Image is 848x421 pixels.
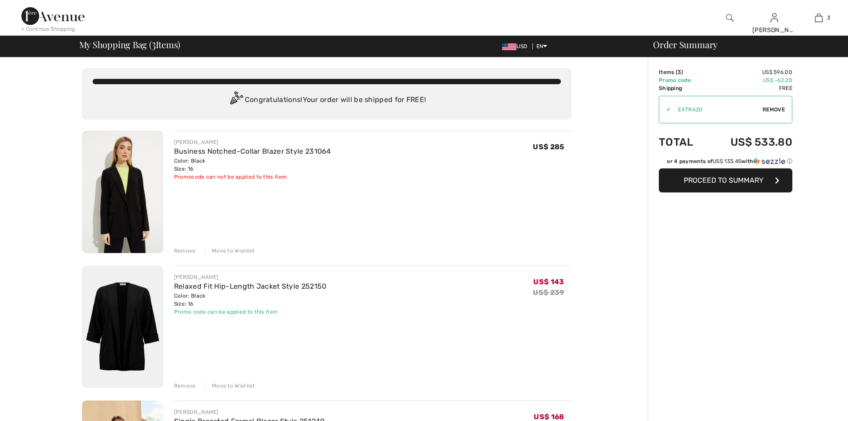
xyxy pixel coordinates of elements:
[659,84,706,92] td: Shipping
[174,247,196,255] div: Remove
[21,25,75,33] div: < Continue Shopping
[678,69,681,75] span: 3
[174,138,331,146] div: [PERSON_NAME]
[174,292,327,308] div: Color: Black Size: 16
[815,12,823,23] img: My Bag
[204,382,255,390] div: Move to Wishlist
[763,106,785,114] span: Remove
[174,282,327,290] a: Relaxed Fit Hip-Length Jacket Style 252150
[152,38,156,49] span: 3
[684,176,763,184] span: Proceed to Summary
[827,14,830,22] span: 3
[706,127,792,157] td: US$ 533.80
[533,288,564,297] s: US$ 239
[174,308,327,316] div: Promo code can be applied to this item
[659,127,706,157] td: Total
[671,96,763,123] input: Promo code
[174,382,196,390] div: Remove
[659,157,792,168] div: or 4 payments ofUS$ 133.45withSezzle Click to learn more about Sezzle
[713,158,741,164] span: US$ 133.45
[659,76,706,84] td: Promo code
[752,25,796,35] div: [PERSON_NAME]
[174,408,325,416] div: [PERSON_NAME]
[533,278,564,286] span: US$ 143
[536,43,548,49] span: EN
[659,68,706,76] td: Items ( )
[174,147,331,155] a: Business Notched-Collar Blazer Style 231064
[502,43,516,50] img: US Dollar
[82,131,163,253] img: Business Notched-Collar Blazer Style 231064
[204,247,255,255] div: Move to Wishlist
[79,40,181,49] span: My Shopping Bag ( Items)
[659,106,671,114] div: ✔
[21,7,85,25] img: 1ère Avenue
[706,76,792,84] td: US$ -62.20
[642,40,843,49] div: Order Summary
[753,157,785,165] img: Sezzle
[174,173,331,181] div: Promocode can not be applied to this item
[82,266,163,388] img: Relaxed Fit Hip-Length Jacket Style 252150
[534,413,564,421] span: US$ 168
[771,13,778,22] a: Sign In
[667,157,792,165] div: or 4 payments of with
[174,157,331,173] div: Color: Black Size: 16
[706,84,792,92] td: Free
[726,12,734,23] img: search the website
[227,91,245,109] img: Congratulation2.svg
[174,273,327,281] div: [PERSON_NAME]
[771,12,778,23] img: My Info
[706,68,792,76] td: US$ 596.00
[502,43,531,49] span: USD
[533,143,564,151] span: US$ 285
[659,168,792,192] button: Proceed to Summary
[93,91,561,109] div: Congratulations! Your order will be shipped for FREE!
[797,12,840,23] a: 3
